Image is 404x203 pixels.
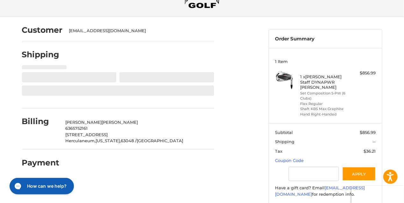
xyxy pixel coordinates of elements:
[65,138,96,143] span: Herculaneum,
[275,185,365,197] a: [EMAIL_ADDRESS][DOMAIN_NAME]
[102,120,138,125] span: [PERSON_NAME]
[65,132,108,137] span: [STREET_ADDRESS]
[289,167,339,181] input: Gift Certificate or Coupon Code
[69,28,208,34] div: [EMAIL_ADDRESS][DOMAIN_NAME]
[275,158,304,163] a: Coupon Code
[372,139,376,144] span: --
[360,130,376,135] span: $856.99
[22,50,60,59] h2: Shipping
[351,186,404,203] iframe: Google Customer Reviews
[300,74,349,90] h4: 1 x [PERSON_NAME] Staff DYNAPWR [PERSON_NAME]
[96,138,121,143] span: [US_STATE],
[300,101,349,107] li: Flex Regular
[65,120,102,125] span: [PERSON_NAME]
[300,106,349,112] li: Shaft KBS Max Graphite
[300,112,349,117] li: Hand Right-Handed
[275,185,376,197] div: Have a gift card? Email for redemption info.
[65,126,88,131] span: 6365752161
[275,59,376,64] h3: 1 Item
[275,130,293,135] span: Subtotal
[350,70,376,76] div: $856.99
[137,138,183,143] span: [GEOGRAPHIC_DATA]
[275,149,282,154] span: Tax
[275,36,376,42] h3: Order Summary
[121,138,137,143] span: 63048 /
[364,149,376,154] span: $36.21
[22,158,60,168] h2: Payment
[300,91,349,101] li: Set Composition 5-PW (6 Clubs)
[22,25,63,35] h2: Customer
[6,176,76,197] iframe: Gorgias live chat messenger
[275,139,294,144] span: Shipping
[22,116,59,126] h2: Billing
[342,167,376,181] button: Apply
